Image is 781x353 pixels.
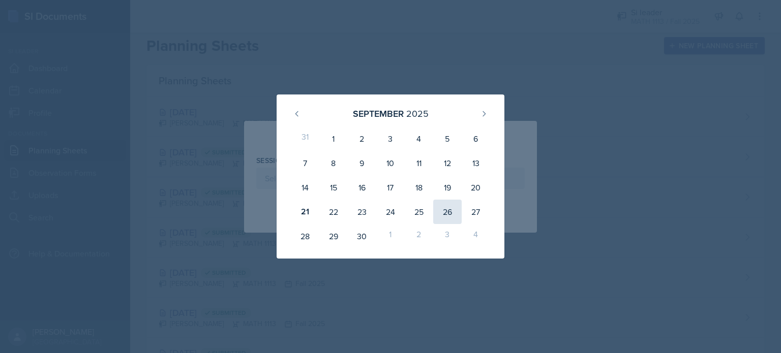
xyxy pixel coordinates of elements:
div: 2 [405,224,433,248]
div: 6 [462,126,490,151]
div: 3 [376,126,405,151]
div: 2025 [406,107,429,120]
div: 13 [462,151,490,175]
div: 7 [291,151,319,175]
div: 27 [462,200,490,224]
div: 19 [433,175,462,200]
div: 31 [291,126,319,151]
div: 9 [348,151,376,175]
div: 12 [433,151,462,175]
div: 10 [376,151,405,175]
div: 20 [462,175,490,200]
div: 17 [376,175,405,200]
div: 28 [291,224,319,248]
div: 5 [433,126,462,151]
div: 22 [319,200,348,224]
div: 23 [348,200,376,224]
div: 16 [348,175,376,200]
div: 3 [433,224,462,248]
div: 30 [348,224,376,248]
div: 2 [348,126,376,151]
div: 8 [319,151,348,175]
div: 26 [433,200,462,224]
div: 4 [405,126,433,151]
div: 11 [405,151,433,175]
div: 18 [405,175,433,200]
div: 4 [462,224,490,248]
div: 24 [376,200,405,224]
div: 15 [319,175,348,200]
div: 1 [376,224,405,248]
div: 1 [319,126,348,151]
div: September [353,107,404,120]
div: 25 [405,200,433,224]
div: 14 [291,175,319,200]
div: 21 [291,200,319,224]
div: 29 [319,224,348,248]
